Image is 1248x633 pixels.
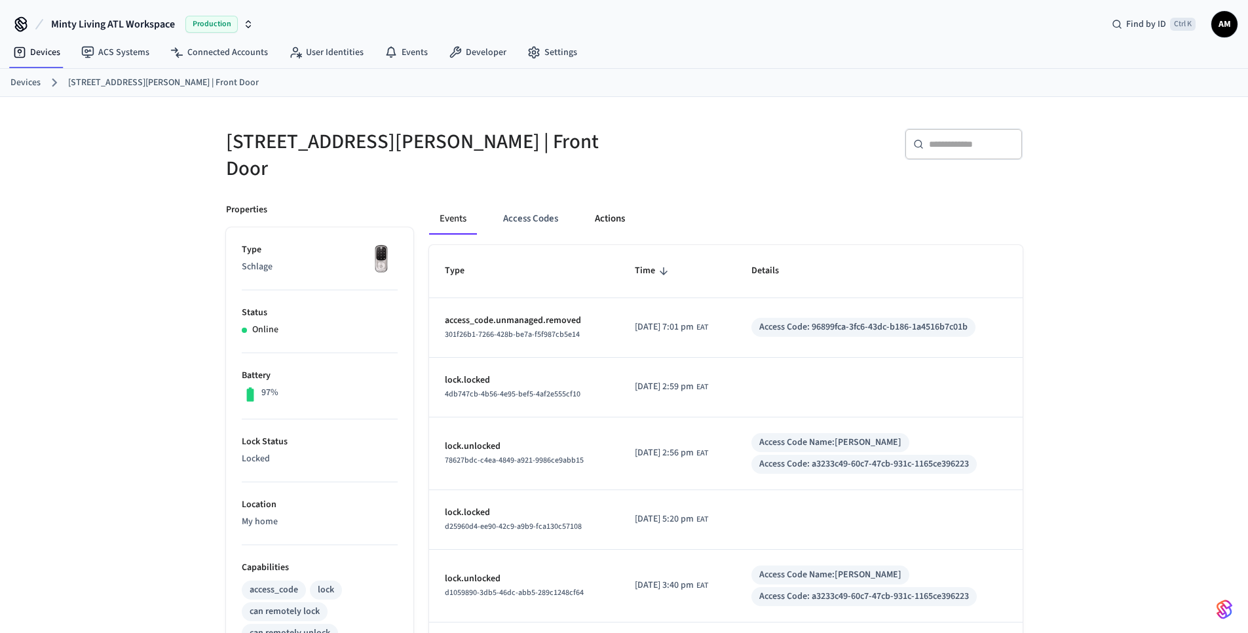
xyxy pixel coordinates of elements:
[635,446,708,460] div: Africa/Nairobi
[635,380,694,394] span: [DATE] 2:59 pm
[445,440,603,453] p: lock.unlocked
[759,590,969,604] div: Access Code: a3233c49-60c7-47cb-931c-1165ce396223
[365,243,398,276] img: Yale Assure Touchscreen Wifi Smart Lock, Satin Nickel, Front
[242,435,398,449] p: Lock Status
[252,323,278,337] p: Online
[261,386,278,400] p: 97%
[3,41,71,64] a: Devices
[696,580,708,592] span: EAT
[242,369,398,383] p: Battery
[635,579,708,592] div: Africa/Nairobi
[1170,18,1196,31] span: Ctrl K
[751,261,796,281] span: Details
[696,448,708,459] span: EAT
[374,41,438,64] a: Events
[635,320,708,334] div: Africa/Nairobi
[759,436,901,450] div: Access Code Name: [PERSON_NAME]
[445,572,603,586] p: lock.unlocked
[242,243,398,257] p: Type
[429,203,1023,235] div: ant example
[445,314,603,328] p: access_code.unmanaged.removed
[242,498,398,512] p: Location
[493,203,569,235] button: Access Codes
[635,512,708,526] div: Africa/Nairobi
[635,261,672,281] span: Time
[635,380,708,394] div: Africa/Nairobi
[759,320,968,334] div: Access Code: 96899fca-3fc6-43dc-b186-1a4516b7c01b
[445,389,580,400] span: 4db747cb-4b56-4e95-bef5-4af2e555cf10
[445,506,603,520] p: lock.locked
[445,455,584,466] span: 78627bdc-c4ea-4849-a921-9986ce9abb15
[1126,18,1166,31] span: Find by ID
[71,41,160,64] a: ACS Systems
[635,512,694,526] span: [DATE] 5:20 pm
[1101,12,1206,36] div: Find by IDCtrl K
[1217,599,1232,620] img: SeamLogoGradient.69752ec5.svg
[226,128,616,182] h5: [STREET_ADDRESS][PERSON_NAME] | Front Door
[242,260,398,274] p: Schlage
[445,374,603,387] p: lock.locked
[635,320,694,334] span: [DATE] 7:01 pm
[242,515,398,529] p: My home
[51,16,175,32] span: Minty Living ATL Workspace
[68,76,259,90] a: [STREET_ADDRESS][PERSON_NAME] | Front Door
[278,41,374,64] a: User Identities
[696,322,708,334] span: EAT
[250,605,320,619] div: can remotely lock
[10,76,41,90] a: Devices
[242,561,398,575] p: Capabilities
[1211,11,1238,37] button: AM
[250,583,298,597] div: access_code
[185,16,238,33] span: Production
[242,306,398,320] p: Status
[584,203,635,235] button: Actions
[445,261,482,281] span: Type
[696,514,708,526] span: EAT
[759,457,969,471] div: Access Code: a3233c49-60c7-47cb-931c-1165ce396223
[759,568,901,582] div: Access Code Name: [PERSON_NAME]
[635,579,694,592] span: [DATE] 3:40 pm
[160,41,278,64] a: Connected Accounts
[429,203,477,235] button: Events
[318,583,334,597] div: lock
[226,203,267,217] p: Properties
[696,381,708,393] span: EAT
[242,452,398,466] p: Locked
[445,329,580,340] span: 301f26b1-7266-428b-be7a-f5f987cb5e14
[517,41,588,64] a: Settings
[445,587,584,598] span: d1059890-3db5-46dc-abb5-289c1248cf64
[635,446,694,460] span: [DATE] 2:56 pm
[445,521,582,532] span: d25960d4-ee90-42c9-a9b9-fca130c57108
[438,41,517,64] a: Developer
[1213,12,1236,36] span: AM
